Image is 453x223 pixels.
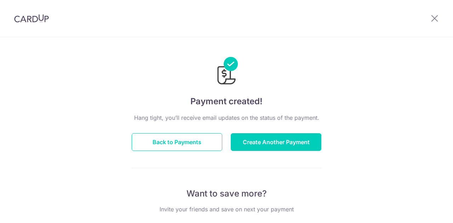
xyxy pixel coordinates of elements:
[231,133,321,151] button: Create Another Payment
[215,57,238,87] img: Payments
[132,113,321,122] p: Hang tight, you’ll receive email updates on the status of the payment.
[14,14,49,23] img: CardUp
[132,188,321,199] p: Want to save more?
[132,133,222,151] button: Back to Payments
[132,205,321,213] p: Invite your friends and save on next your payment
[132,95,321,108] h4: Payment created!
